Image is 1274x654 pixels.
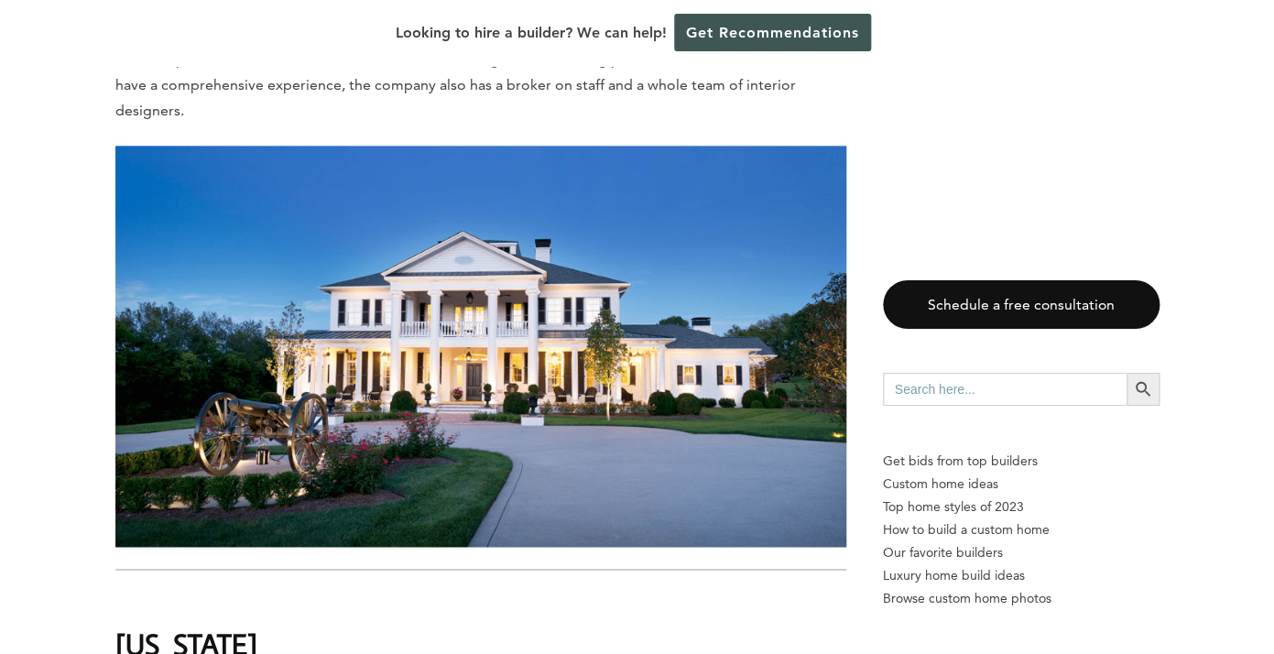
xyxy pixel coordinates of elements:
a: Get Recommendations [674,14,871,51]
iframe: Drift Widget Chat Controller [1182,562,1252,632]
input: Search here... [883,373,1127,406]
a: Custom home ideas [883,473,1160,496]
a: Top home styles of 2023 [883,496,1160,518]
a: Our favorite builders [883,541,1160,564]
a: Luxury home build ideas [883,564,1160,587]
a: Browse custom home photos [883,587,1160,610]
p: Get bids from top builders [883,450,1160,473]
a: Schedule a free consultation [883,280,1160,329]
a: How to build a custom home [883,518,1160,541]
svg: Search [1133,379,1153,399]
